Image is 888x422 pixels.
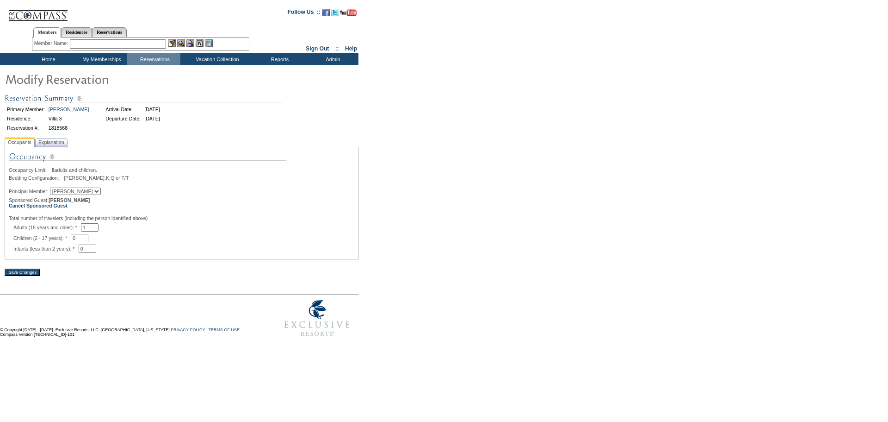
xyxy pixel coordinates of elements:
[92,27,127,37] a: Reservations
[64,175,129,181] span: [PERSON_NAME],K,Q or T/T
[49,197,90,203] span: [PERSON_NAME]
[305,53,358,65] td: Admin
[21,53,74,65] td: Home
[252,53,305,65] td: Reports
[322,12,330,17] a: Become our fan on Facebook
[33,27,62,38] a: Members
[5,69,190,88] img: Modify Reservation
[177,39,185,47] img: View
[49,107,89,112] a: [PERSON_NAME]
[127,53,180,65] td: Reservations
[331,12,339,17] a: Follow us on Twitter
[171,328,205,332] a: PRIVACY POLICY
[9,189,49,194] span: Principal Member:
[196,39,203,47] img: Reservations
[306,45,329,52] a: Sign Out
[61,27,92,37] a: Residences
[8,2,68,21] img: Compass Home
[6,124,46,132] td: Reservation #:
[52,167,55,173] span: 8
[340,12,357,17] a: Subscribe to our YouTube Channel
[9,151,286,167] img: Occupancy
[331,9,339,16] img: Follow us on Twitter
[9,167,354,173] div: adults and children.
[13,235,71,241] span: Children (2 - 17 years): *
[104,105,142,113] td: Arrival Date:
[335,45,339,52] span: ::
[6,114,46,123] td: Residence:
[276,295,358,341] img: Exclusive Resorts
[37,138,66,147] span: Explanation
[5,269,40,276] input: Save Changes
[6,105,46,113] td: Primary Member:
[288,8,321,19] td: Follow Us ::
[5,93,282,104] img: Reservation Summary
[180,53,252,65] td: Vacation Collection
[186,39,194,47] img: Impersonate
[47,114,91,123] td: Villa 3
[209,328,240,332] a: TERMS OF USE
[13,225,81,230] span: Adults (18 years and older): *
[340,9,357,16] img: Subscribe to our YouTube Channel
[104,114,142,123] td: Departure Date:
[6,138,33,147] span: Occupants
[9,203,68,208] a: Cancel Sponsored Guest
[168,39,176,47] img: b_edit.gif
[9,197,354,208] div: Sponsored Guest:
[322,9,330,16] img: Become our fan on Facebook
[47,124,91,132] td: 1818568
[143,114,161,123] td: [DATE]
[74,53,127,65] td: My Memberships
[9,215,354,221] div: Total number of travelers (including the person identified above)
[9,167,50,173] span: Occupancy Limit:
[143,105,161,113] td: [DATE]
[13,246,79,252] span: Infants (less than 2 years): *
[345,45,357,52] a: Help
[205,39,213,47] img: b_calculator.gif
[9,175,62,181] span: Bedding Configuration:
[34,39,70,47] div: Member Name:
